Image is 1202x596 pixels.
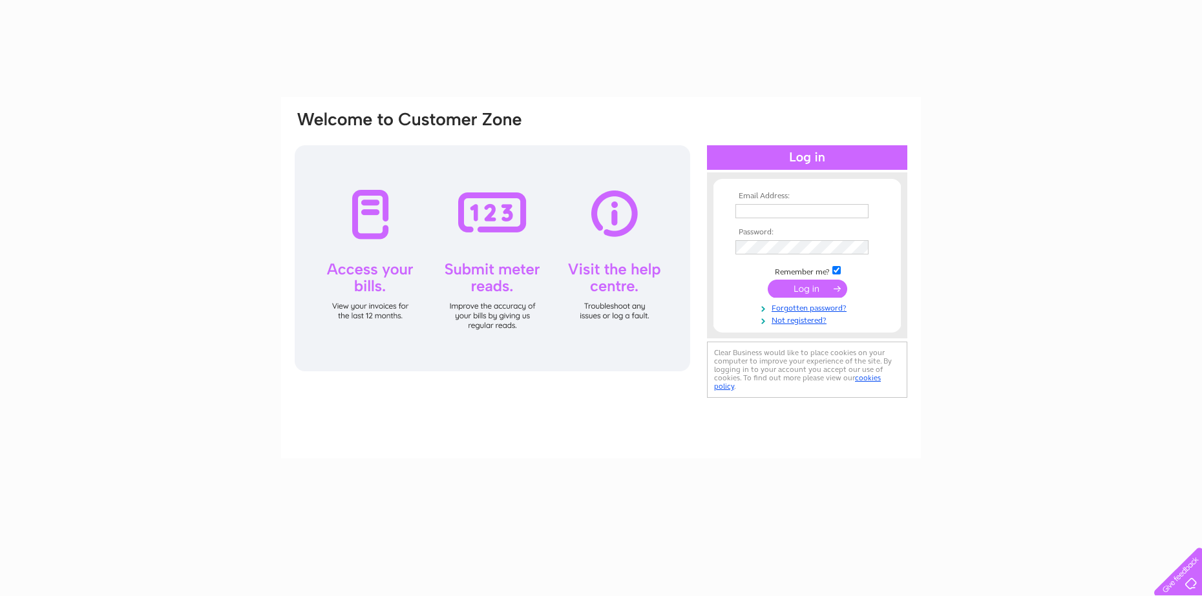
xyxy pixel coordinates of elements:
div: Clear Business would like to place cookies on your computer to improve your experience of the sit... [707,342,907,398]
th: Password: [732,228,882,237]
td: Remember me? [732,264,882,277]
a: Forgotten password? [735,301,882,313]
th: Email Address: [732,192,882,201]
input: Submit [768,280,847,298]
a: cookies policy [714,373,881,391]
a: Not registered? [735,313,882,325]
